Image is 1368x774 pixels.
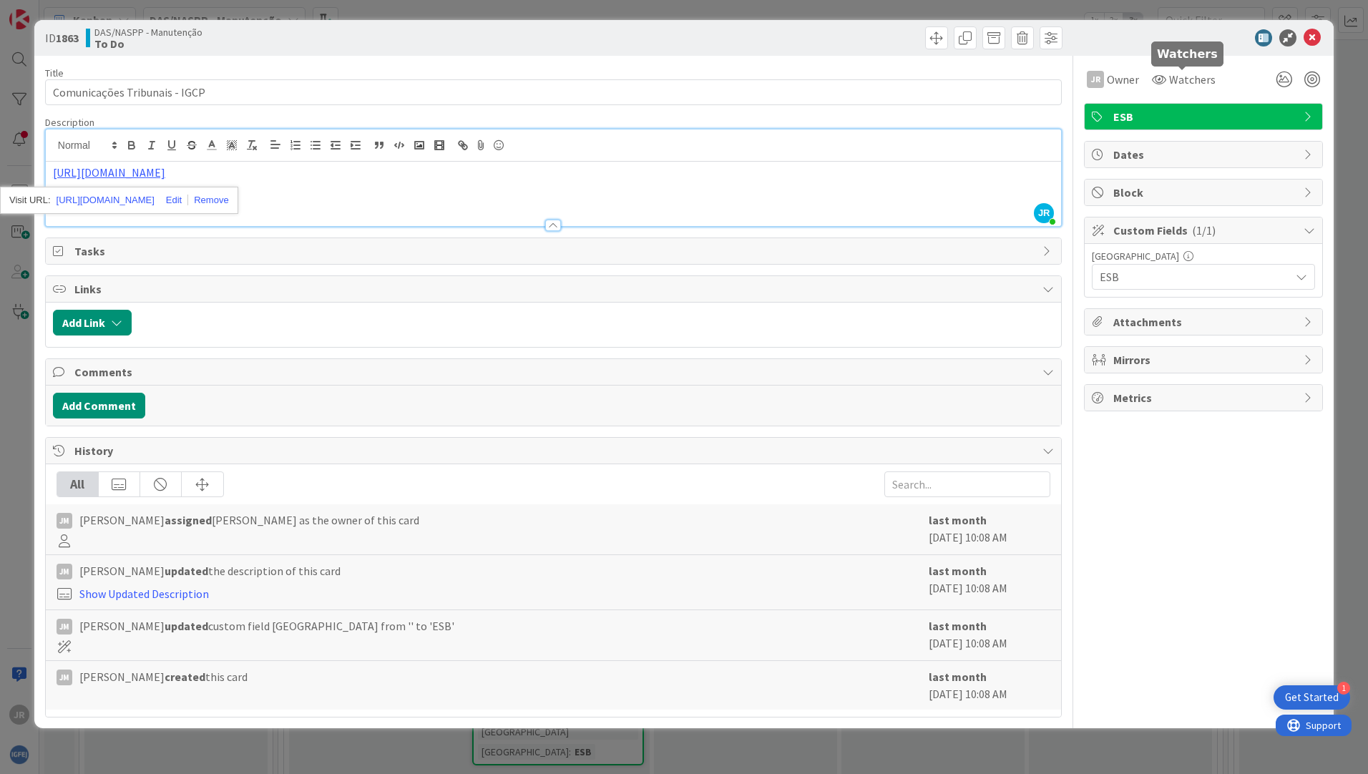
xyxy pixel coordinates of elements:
[929,670,987,684] b: last month
[57,670,72,685] div: JM
[57,513,72,529] div: JM
[929,564,987,578] b: last month
[94,26,202,38] span: DAS/NASPP - Manutenção
[1157,47,1218,61] h5: Watchers
[1113,351,1296,368] span: Mirrors
[1274,685,1350,710] div: Open Get Started checklist, remaining modules: 1
[884,471,1050,497] input: Search...
[1285,690,1339,705] div: Get Started
[1107,71,1139,88] span: Owner
[929,513,987,527] b: last month
[74,280,1035,298] span: Links
[1113,222,1296,239] span: Custom Fields
[1113,184,1296,201] span: Block
[929,668,1050,702] div: [DATE] 10:08 AM
[74,363,1035,381] span: Comments
[165,513,212,527] b: assigned
[1113,313,1296,330] span: Attachments
[165,670,205,684] b: created
[1337,682,1350,695] div: 1
[74,442,1035,459] span: History
[1087,71,1104,88] div: JR
[45,29,79,46] span: ID
[929,511,1050,547] div: [DATE] 10:08 AM
[45,67,64,79] label: Title
[79,668,248,685] span: [PERSON_NAME] this card
[1100,267,1283,287] span: ESB
[929,562,1050,602] div: [DATE] 10:08 AM
[1092,251,1315,261] div: [GEOGRAPHIC_DATA]
[45,79,1062,105] input: type card name here...
[929,617,1050,653] div: [DATE] 10:08 AM
[929,619,987,633] b: last month
[1113,389,1296,406] span: Metrics
[53,165,165,180] a: [URL][DOMAIN_NAME]
[1113,146,1296,163] span: Dates
[53,393,145,418] button: Add Comment
[94,38,202,49] b: To Do
[30,2,65,19] span: Support
[79,587,209,601] a: Show Updated Description
[1169,71,1216,88] span: Watchers
[57,564,72,579] div: JM
[1192,223,1216,237] span: ( 1/1 )
[165,619,208,633] b: updated
[57,472,99,496] div: All
[57,619,72,635] div: JM
[1034,203,1054,223] span: JR
[74,243,1035,260] span: Tasks
[79,511,419,529] span: [PERSON_NAME] [PERSON_NAME] as the owner of this card
[79,562,341,579] span: [PERSON_NAME] the description of this card
[45,116,94,129] span: Description
[165,564,208,578] b: updated
[79,617,454,635] span: [PERSON_NAME] custom field [GEOGRAPHIC_DATA] from '' to 'ESB'
[1113,108,1296,125] span: ESB
[53,310,132,335] button: Add Link
[57,191,155,210] a: [URL][DOMAIN_NAME]
[56,31,79,45] b: 1863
